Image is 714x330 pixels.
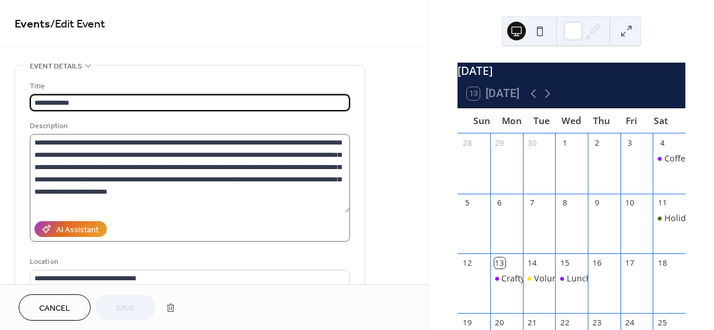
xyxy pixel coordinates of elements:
[526,108,556,133] div: Tue
[457,63,685,80] div: [DATE]
[497,108,526,133] div: Mon
[527,257,538,268] div: 14
[30,120,348,132] div: Description
[616,108,646,133] div: Fri
[653,153,685,164] div: Coffee & Donuts
[501,273,577,284] div: Crafty Connections
[56,224,99,236] div: AI Assistant
[587,108,616,133] div: Thu
[494,198,505,208] div: 6
[50,13,105,36] span: / Edit Event
[625,318,635,328] div: 24
[527,137,538,148] div: 30
[30,256,348,268] div: Location
[462,318,472,328] div: 19
[39,302,70,315] span: Cancel
[657,198,667,208] div: 11
[567,273,619,284] div: Lunch Bunch
[657,137,667,148] div: 4
[462,257,472,268] div: 12
[592,318,602,328] div: 23
[30,60,82,73] span: Event details
[559,318,570,328] div: 22
[527,318,538,328] div: 21
[559,257,570,268] div: 15
[559,198,570,208] div: 8
[653,212,685,224] div: Holiday Bazaar
[557,108,587,133] div: Wed
[657,257,667,268] div: 18
[15,13,50,36] a: Events
[523,273,556,284] div: Volunteer at A Precious Child
[646,108,676,133] div: Sat
[30,80,348,92] div: Title
[559,137,570,148] div: 1
[592,257,602,268] div: 16
[625,257,635,268] div: 17
[555,273,588,284] div: Lunch Bunch
[467,108,497,133] div: Sun
[462,137,472,148] div: 28
[34,221,107,237] button: AI Assistant
[494,318,505,328] div: 20
[494,257,505,268] div: 13
[625,137,635,148] div: 3
[19,294,91,321] button: Cancel
[657,318,667,328] div: 25
[625,198,635,208] div: 10
[462,198,472,208] div: 5
[490,273,523,284] div: Crafty Connections
[592,198,602,208] div: 9
[527,198,538,208] div: 7
[592,137,602,148] div: 2
[494,137,505,148] div: 29
[534,273,650,284] div: Volunteer at A Precious Child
